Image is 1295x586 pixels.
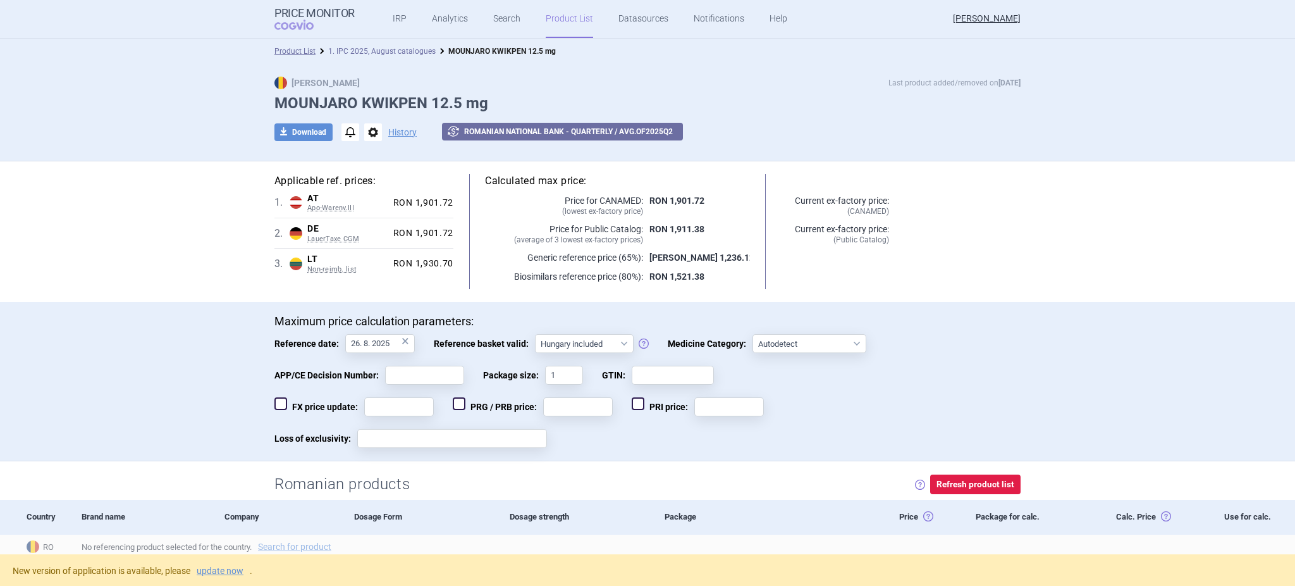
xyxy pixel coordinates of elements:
p: Last product added/removed on [888,77,1021,89]
span: Reference basket valid: [434,334,535,353]
a: Price MonitorCOGVIO [274,7,355,31]
div: Dosage strength [500,500,656,534]
input: Package size: [545,366,583,385]
span: APP/CE Decision Number: [274,366,385,385]
input: Loss of exclusivity: [357,429,547,448]
div: Calc. Price [1070,500,1187,534]
span: 1 . [274,195,290,210]
span: FX price update: [274,397,364,416]
span: Reference date: [274,334,345,353]
select: Medicine Category: [752,334,866,353]
strong: Price Monitor [274,7,355,20]
div: Price [811,500,966,534]
span: 3 . [274,256,290,271]
div: Package for calc. [966,500,1070,534]
span: RO [23,538,72,554]
span: 2 . [274,226,290,241]
span: Non-reimb. list [307,265,388,274]
span: (Public Catalog) [782,235,889,245]
div: Package [655,500,811,534]
span: (CANAMED) [782,207,889,216]
a: Search for product [258,542,331,551]
a: 1. IPC 2025, August catalogues [328,47,436,56]
li: 1. IPC 2025, August catalogues [316,45,436,58]
a: update now [197,566,243,575]
span: PRG / PRB price: [453,397,543,416]
strong: RON 1,911.38 [649,224,704,234]
p: Price for Public Catalog: [485,223,643,245]
img: Germany [290,227,302,240]
button: Download [274,123,333,141]
strong: RON 1,521.38 [649,271,704,282]
button: Refresh product list [930,475,1021,494]
h2: Romanian products [274,474,410,495]
input: PRI price: [694,397,764,416]
strong: RON 1,901.72 [649,196,704,206]
p: Maximum price calculation parameters: [274,315,1021,328]
li: MOUNJARO KWIKPEN 12.5 mg [436,45,556,58]
img: Romania [27,540,39,553]
span: GTIN: [602,366,632,385]
div: RON 1,901.72 [388,228,453,239]
span: Loss of exclusivity: [274,429,357,448]
div: RON 1,930.70 [388,258,453,270]
strong: [PERSON_NAME] [274,78,360,88]
div: × [402,334,409,348]
button: Romanian National Bank - Quarterly / avg.of2025Q2 [442,123,683,140]
span: Apo-Warenv.III [307,204,388,213]
h5: Applicable ref. prices: [274,174,453,188]
h1: MOUNJARO KWIKPEN 12.5 mg [274,94,1021,113]
span: Package size: [483,366,545,385]
div: Use for calc. [1187,500,1277,534]
select: Reference basket valid: [535,334,634,353]
span: AT [307,193,388,204]
div: Company [215,500,345,534]
img: RO [274,77,287,89]
div: Brand name [72,500,215,534]
p: Biosimilars reference price (80%): [485,270,643,283]
span: DE [307,223,388,235]
h5: Calculated max price: [485,174,750,188]
button: History [388,128,417,137]
input: PRG / PRB price: [543,397,613,416]
img: Austria [290,196,302,209]
span: ( average of 3 lowest ex-factory prices ) [485,235,643,245]
span: PRI price: [632,397,694,416]
p: Price for CANAMED: [485,194,643,216]
input: GTIN: [632,366,714,385]
strong: [DATE] [998,78,1021,87]
strong: MOUNJARO KWIKPEN 12.5 mg [448,47,556,56]
li: Product List [274,45,316,58]
input: APP/CE Decision Number: [385,366,464,385]
span: COGVIO [274,20,331,30]
p: Current ex-factory price: [782,194,889,216]
input: FX price update: [364,397,434,416]
span: New version of application is available, please . [13,566,252,576]
img: Lithuania [290,258,302,270]
span: Medicine Category: [668,334,752,353]
span: LauerTaxe CGM [307,235,388,244]
a: Product List [274,47,316,56]
p: Current ex-factory price: [782,223,889,245]
input: Reference date:× [345,334,415,353]
strong: [PERSON_NAME] 1,236.12 [649,252,754,263]
div: Dosage Form [345,500,500,534]
span: ( lowest ex-factory price ) [485,207,643,216]
p: Generic reference price (65%): [485,251,643,264]
span: No referencing product selected for the country. [82,539,1295,554]
span: LT [307,254,388,265]
div: Country [23,500,72,534]
div: RON 1,901.72 [388,197,453,209]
